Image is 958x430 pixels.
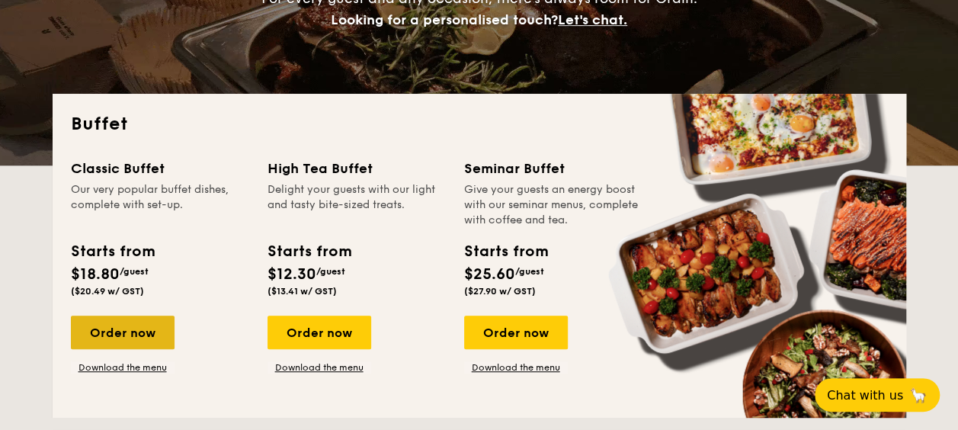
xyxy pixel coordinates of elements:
span: /guest [316,266,345,277]
span: Looking for a personalised touch? [331,11,558,28]
span: $18.80 [71,265,120,284]
span: 🦙 [909,387,928,404]
div: Order now [268,316,371,349]
span: $12.30 [268,265,316,284]
div: High Tea Buffet [268,158,446,179]
span: ($13.41 w/ GST) [268,286,337,297]
div: Order now [464,316,568,349]
a: Download the menu [71,361,175,374]
div: Order now [71,316,175,349]
a: Download the menu [464,361,568,374]
span: /guest [515,266,544,277]
span: $25.60 [464,265,515,284]
span: Chat with us [827,388,903,403]
span: Let's chat. [558,11,627,28]
div: Starts from [464,240,547,263]
div: Our very popular buffet dishes, complete with set-up. [71,182,249,228]
div: Give your guests an energy boost with our seminar menus, complete with coffee and tea. [464,182,642,228]
button: Chat with us🦙 [815,378,940,412]
div: Starts from [71,240,154,263]
span: ($20.49 w/ GST) [71,286,144,297]
h2: Buffet [71,112,888,136]
a: Download the menu [268,361,371,374]
div: Delight your guests with our light and tasty bite-sized treats. [268,182,446,228]
span: /guest [120,266,149,277]
span: ($27.90 w/ GST) [464,286,536,297]
div: Classic Buffet [71,158,249,179]
div: Seminar Buffet [464,158,642,179]
div: Starts from [268,240,351,263]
